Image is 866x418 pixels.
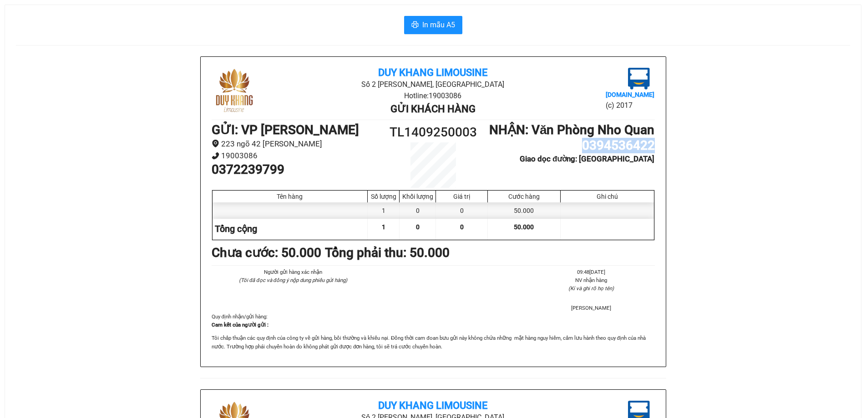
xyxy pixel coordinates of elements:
[239,277,347,283] i: (Tôi đã đọc và đồng ý nộp dung phiếu gửi hàng)
[212,140,219,147] span: environment
[378,67,487,78] b: Duy Khang Limousine
[215,193,365,200] div: Tên hàng
[400,202,436,219] div: 0
[490,193,557,200] div: Cước hàng
[285,90,581,101] li: Hotline: 19003086
[212,122,359,137] b: GỬI : VP [PERSON_NAME]
[628,68,650,90] img: logo.jpg
[606,100,654,111] li: (c) 2017
[606,91,654,98] b: [DOMAIN_NAME]
[368,202,400,219] div: 1
[215,223,257,234] span: Tổng cộng
[390,103,476,115] b: Gửi khách hàng
[520,154,654,163] b: Giao dọc đường: [GEOGRAPHIC_DATA]
[422,19,455,30] span: In mẫu A5
[382,223,385,231] span: 1
[378,122,489,142] h1: TL1409250003
[568,285,614,292] i: (Kí và ghi rõ họ tên)
[212,152,219,160] span: phone
[230,268,357,276] li: Người gửi hàng xác nhận
[378,400,487,411] b: Duy Khang Limousine
[370,193,397,200] div: Số lượng
[212,334,655,350] p: Tôi chấp thuận các quy định của công ty về gửi hàng, bồi thường và khiếu nại. Đồng thời cam đoan ...
[285,79,581,90] li: Số 2 [PERSON_NAME], [GEOGRAPHIC_DATA]
[438,193,485,200] div: Giá trị
[212,245,321,260] b: Chưa cước : 50.000
[563,193,652,200] div: Ghi chú
[488,138,654,153] h1: 0394536422
[527,268,654,276] li: 09:48[DATE]
[402,193,433,200] div: Khối lượng
[325,245,450,260] b: Tổng phải thu: 50.000
[416,223,420,231] span: 0
[436,202,488,219] div: 0
[514,223,534,231] span: 50.000
[212,68,257,113] img: logo.jpg
[212,312,655,351] div: Quy định nhận/gửi hàng :
[212,150,378,162] li: 19003086
[404,16,462,34] button: printerIn mẫu A5
[212,138,378,150] li: 223 ngõ 42 [PERSON_NAME]
[527,276,654,284] li: NV nhận hàng
[489,122,655,137] b: NHẬN : Văn Phòng Nho Quan
[212,322,268,328] strong: Cam kết của người gửi :
[212,162,378,177] h1: 0372239799
[488,202,560,219] div: 50.000
[527,304,654,312] li: [PERSON_NAME]
[411,21,419,30] span: printer
[460,223,464,231] span: 0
